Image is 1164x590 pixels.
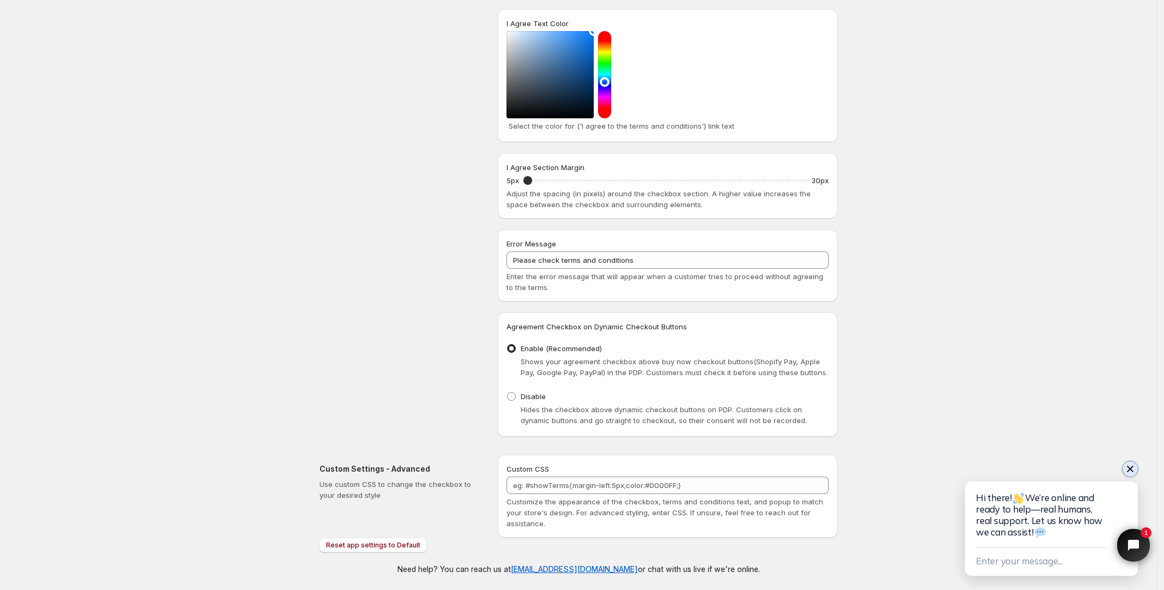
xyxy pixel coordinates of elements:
span: I Agree Section Margin [506,163,584,172]
a: [EMAIL_ADDRESS][DOMAIN_NAME] [511,564,638,574]
h3: Agreement Checkbox on Dynamic Checkout Buttons [506,321,829,332]
label: I Agree Text Color [506,18,569,29]
button: Reset app settings to Default [319,538,427,553]
span: Enter the error message that will appear when a customer tries to proceed without agreeing to the... [506,272,823,292]
p: 5px [506,175,519,186]
p: 30px [811,175,829,186]
p: Select the color for ('I agree to the terms and conditions') link text [509,121,827,131]
span: Reset app settings to Default [326,541,420,550]
span: Enable (Recommended) [521,344,602,353]
span: Adjust the spacing (in pixels) around the checkbox section. A higher value increases the space be... [506,189,811,209]
p: Need help? You can reach us at or chat with us live if we're online. [397,564,760,575]
p: Use custom CSS to change the checkbox to your desired style [319,479,480,501]
span: Custom CSS [506,465,549,473]
span: Hides the checkbox above dynamic checkout buttons on PDP. Customers click on dynamic buttons and ... [521,405,807,425]
span: Disable [521,392,546,401]
span: Error Message [506,239,556,248]
h2: Custom Settings - Advanced [319,463,480,474]
span: Customize the appearance of the checkbox, terms and conditions text, and popup to match your stor... [506,497,823,528]
span: Shows your agreement checkbox above buy now checkout buttons(Shopify Pay, Apple Pay, Google Pay, ... [521,357,828,377]
iframe: Tidio Chat [954,435,1164,590]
